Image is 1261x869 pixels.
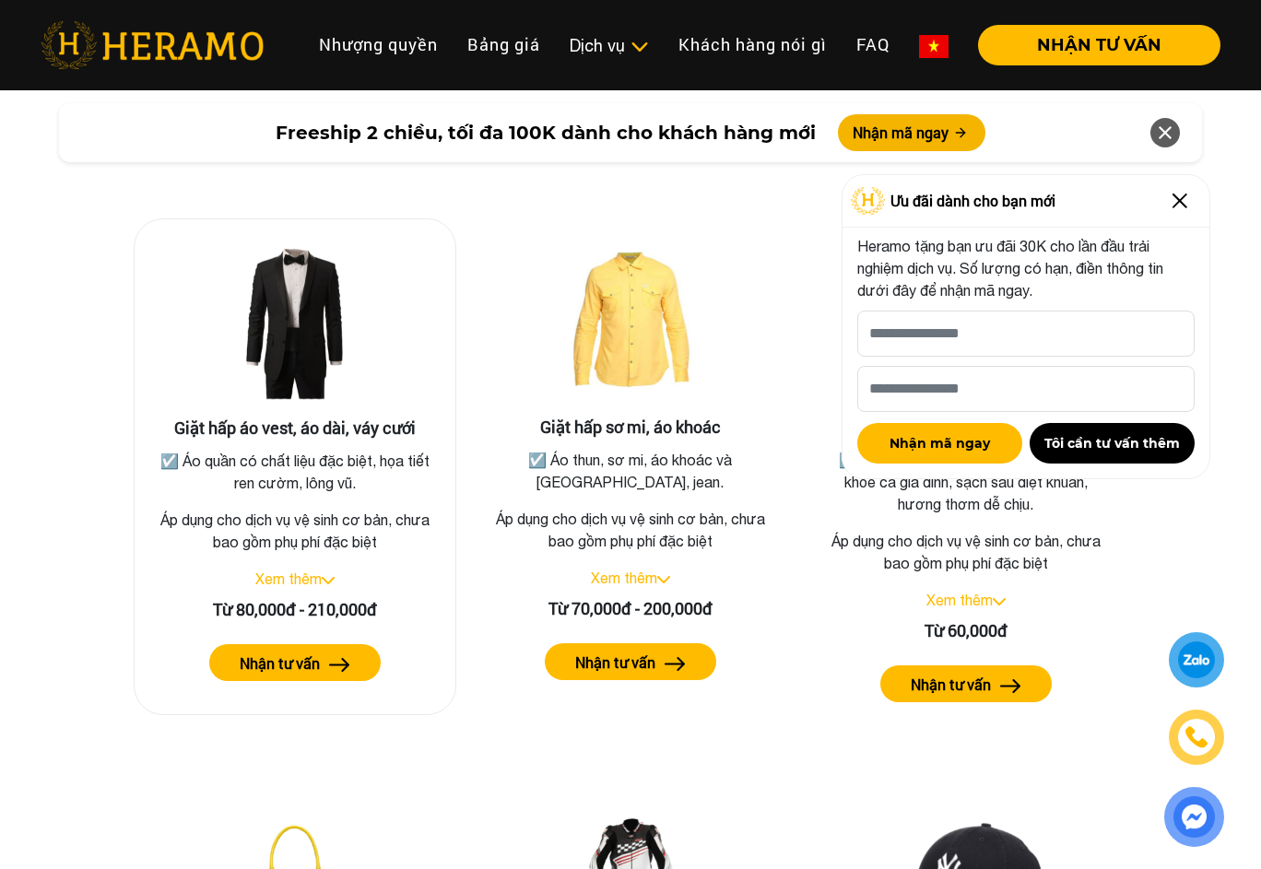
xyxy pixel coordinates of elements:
a: Xem thêm [591,570,657,586]
img: arrow_down.svg [993,598,1006,605]
img: arrow_down.svg [322,577,335,584]
p: Áp dụng cho dịch vụ vệ sinh cơ bản, chưa bao gồm phụ phí đặc biệt [819,530,1113,574]
a: Nhận tư vấn arrow [819,665,1113,702]
img: Close [1165,186,1195,216]
p: Áp dụng cho dịch vụ vệ sinh cơ bản, chưa bao gồm phụ phí đặc biệt [484,508,777,552]
button: Nhận mã ngay [857,423,1022,464]
button: Tôi cần tư vấn thêm [1030,423,1195,464]
img: subToggleIcon [630,38,649,56]
span: Ưu đãi dành cho bạn mới [890,190,1055,212]
h3: Giặt hấp áo vest, áo dài, váy cưới [149,418,441,439]
h3: Giặt hấp chăn mền, thú nhồi bông [819,417,1113,438]
img: Giặt hấp áo vest, áo dài, váy cưới [203,234,387,418]
img: Logo [851,187,886,215]
a: Nhận tư vấn arrow [149,644,441,681]
button: Nhận mã ngay [838,114,985,151]
button: Nhận tư vấn [209,644,381,681]
h3: Giặt hấp sơ mi, áo khoác [484,417,777,438]
p: ☑️ Áo thun, sơ mi, áo khoác và [GEOGRAPHIC_DATA], jean. [488,449,773,493]
a: Khách hàng nói gì [664,25,842,65]
a: FAQ [842,25,904,65]
p: ☑️ Áo quần có chất liệu đặc biệt, họa tiết ren cườm, lông vũ. [153,450,437,494]
a: Nhượng quyền [304,25,453,65]
a: Xem thêm [255,570,322,587]
div: Từ 70,000đ - 200,000đ [484,596,777,621]
img: arrow [665,657,686,671]
label: Nhận tư vấn [240,652,320,675]
a: Bảng giá [453,25,555,65]
img: heramo-logo.png [41,21,264,69]
div: Từ 60,000đ [819,618,1113,643]
p: Heramo tặng bạn ưu đãi 30K cho lần đầu trải nghiệm dịch vụ. Số lượng có hạn, điền thông tin dưới ... [857,235,1195,301]
img: arrow_down.svg [657,576,670,583]
a: NHẬN TƯ VẤN [963,37,1220,53]
span: Freeship 2 chiều, tối đa 100K dành cho khách hàng mới [276,119,816,147]
p: Áp dụng cho dịch vụ vệ sinh cơ bản, chưa bao gồm phụ phí đặc biệt [149,509,441,553]
button: Nhận tư vấn [545,643,716,680]
a: Nhận tư vấn arrow [484,643,777,680]
div: Dịch vụ [570,33,649,58]
label: Nhận tư vấn [575,652,655,674]
a: Xem thêm [926,592,993,608]
img: arrow [1000,679,1021,693]
button: Nhận tư vấn [880,665,1052,702]
p: ☑️ Dung dịch giặt khô an toàn cho sức khỏe cả gia đình, sạch sâu diệt khuẩn, hương thơm dễ chịu. [823,449,1109,515]
img: phone-icon [1184,724,1209,750]
a: phone-icon [1172,712,1221,762]
img: arrow [329,658,350,672]
label: Nhận tư vấn [911,674,991,696]
div: Từ 80,000đ - 210,000đ [149,597,441,622]
img: vn-flag.png [919,35,949,58]
img: Giặt hấp sơ mi, áo khoác [538,233,723,417]
button: NHẬN TƯ VẤN [978,25,1220,65]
